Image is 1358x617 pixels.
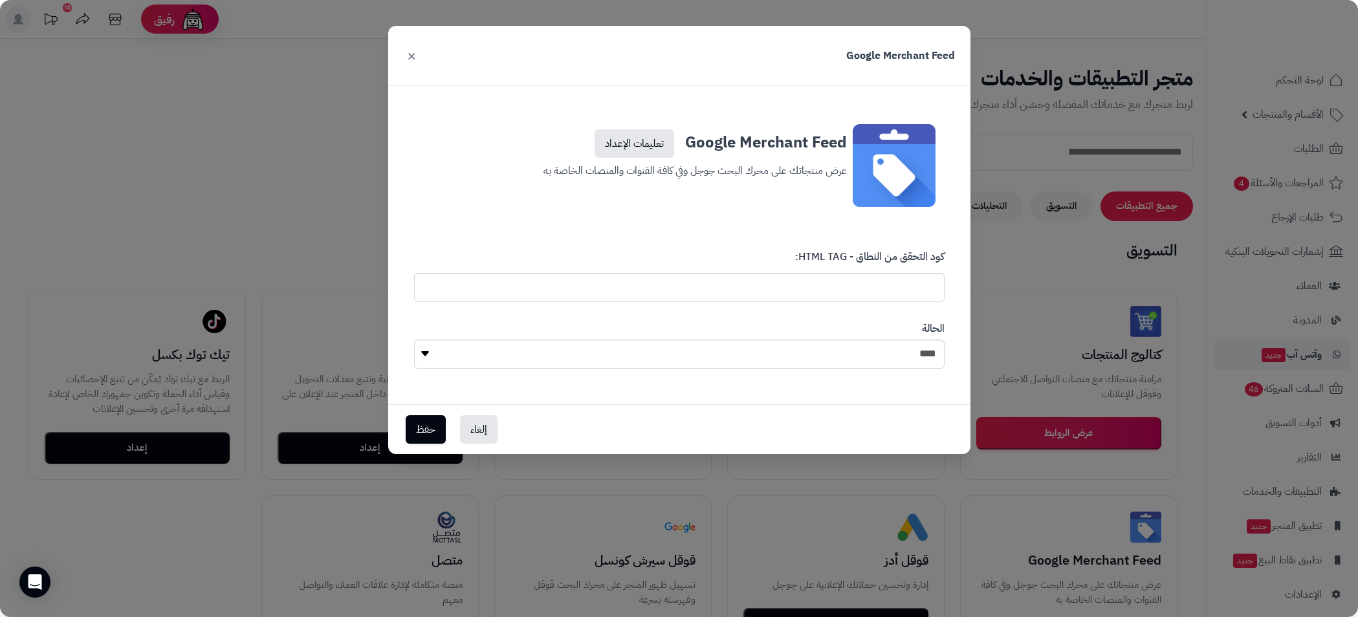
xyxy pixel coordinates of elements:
p: عرض منتجاتك على محرك البحث جوجل وفي كافة القنوات والمنصات الخاصة به [512,158,847,180]
button: × [404,41,419,70]
a: تعليمات الإعداد [595,129,674,158]
label: كود التحقق من النطاق - HTML TAG: [795,250,945,270]
img: MerchantFeed.png [853,124,936,207]
h3: Google Merchant Feed [512,124,847,158]
h3: Google Merchant Feed [846,49,955,63]
div: Open Intercom Messenger [19,567,50,598]
button: حفظ [406,415,446,444]
label: الحالة [922,321,945,336]
button: إلغاء [460,415,498,444]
